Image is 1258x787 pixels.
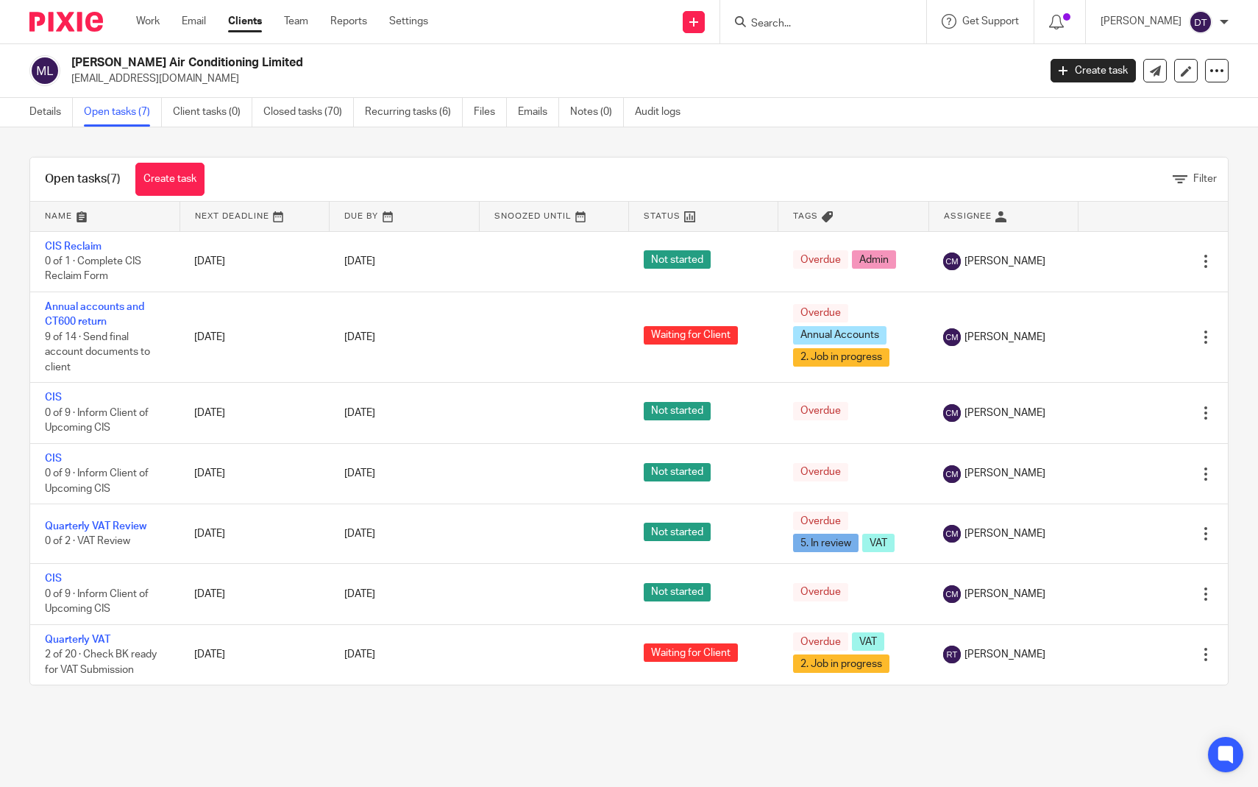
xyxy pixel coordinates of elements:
td: [DATE] [180,383,329,443]
span: [DATE] [344,589,375,599]
img: svg%3E [943,646,961,663]
a: Reports [330,14,367,29]
a: Notes (0) [570,98,624,127]
img: svg%3E [29,55,60,86]
h2: [PERSON_NAME] Air Conditioning Limited [71,55,837,71]
a: Email [182,14,206,29]
span: 2. Job in progress [793,654,889,673]
a: Clients [228,14,262,29]
td: [DATE] [180,443,329,504]
a: Client tasks (0) [173,98,252,127]
td: [DATE] [180,292,329,382]
a: Emails [518,98,559,127]
a: Create task [1051,59,1136,82]
a: Files [474,98,507,127]
img: Pixie [29,12,103,32]
span: 0 of 9 · Inform Client of Upcoming CIS [45,408,149,434]
a: Open tasks (7) [84,98,162,127]
span: 2. Job in progress [793,348,889,367]
span: Waiting for Client [644,326,738,345]
img: svg%3E [943,328,961,346]
span: Overdue [793,463,848,481]
span: Waiting for Client [644,643,738,662]
span: Not started [644,250,711,269]
a: Settings [389,14,428,29]
span: [PERSON_NAME] [964,647,1045,662]
td: [DATE] [180,504,329,564]
span: Filter [1193,174,1217,184]
span: Overdue [793,512,848,530]
a: Create task [135,163,205,196]
span: Not started [644,463,711,481]
a: Quarterly VAT Review [45,521,146,532]
a: CIS [45,392,62,403]
span: 0 of 2 · VAT Review [45,536,130,546]
span: 0 of 9 · Inform Client of Upcoming CIS [45,589,149,615]
img: svg%3E [943,404,961,422]
span: [PERSON_NAME] [964,406,1045,420]
h1: Open tasks [45,172,121,187]
img: svg%3E [943,253,961,270]
span: Snoozed Until [494,212,572,220]
span: Overdue [793,402,848,420]
span: Not started [644,523,711,541]
span: Annual Accounts [793,326,886,345]
a: Closed tasks (70) [263,98,354,127]
a: Recurring tasks (6) [365,98,463,127]
span: VAT [852,632,884,651]
span: [DATE] [344,529,375,539]
a: Team [284,14,308,29]
img: svg%3E [1189,10,1212,34]
p: [PERSON_NAME] [1101,14,1181,29]
a: Audit logs [635,98,692,127]
span: (7) [107,173,121,185]
span: [DATE] [344,332,375,342]
span: [PERSON_NAME] [964,587,1045,601]
span: 0 of 9 · Inform Client of Upcoming CIS [45,468,149,494]
span: Overdue [793,583,848,601]
span: [DATE] [344,649,375,660]
span: Status [644,212,680,220]
span: 2 of 20 · Check BK ready for VAT Submission [45,649,157,675]
span: Overdue [793,250,848,269]
a: Quarterly VAT [45,635,110,645]
span: [PERSON_NAME] [964,254,1045,269]
td: [DATE] [180,231,329,292]
a: Details [29,98,73,127]
span: [DATE] [344,468,375,479]
span: Not started [644,583,711,601]
a: Annual accounts and CT600 return [45,302,144,327]
span: Admin [852,250,896,269]
span: 9 of 14 · Send final account documents to client [45,332,150,373]
img: svg%3E [943,465,961,483]
a: CIS [45,574,62,584]
span: Overdue [793,632,848,651]
span: [PERSON_NAME] [964,466,1045,481]
span: [DATE] [344,408,375,418]
span: [PERSON_NAME] [964,526,1045,541]
span: [DATE] [344,256,375,267]
span: [PERSON_NAME] [964,330,1045,345]
a: Work [136,14,160,29]
p: [EMAIL_ADDRESS][DOMAIN_NAME] [71,71,1028,86]
span: 0 of 1 · Complete CIS Reclaim Form [45,256,141,282]
span: VAT [862,534,895,552]
span: 5. In review [793,534,859,552]
td: [DATE] [180,564,329,624]
span: Tags [793,212,818,220]
span: Overdue [793,304,848,322]
a: CIS [45,454,62,464]
span: Not started [644,402,711,420]
img: svg%3E [943,525,961,543]
a: CIS Reclaim [45,241,102,252]
span: Get Support [962,16,1019,27]
img: svg%3E [943,585,961,603]
td: [DATE] [180,624,329,685]
input: Search [750,18,882,31]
